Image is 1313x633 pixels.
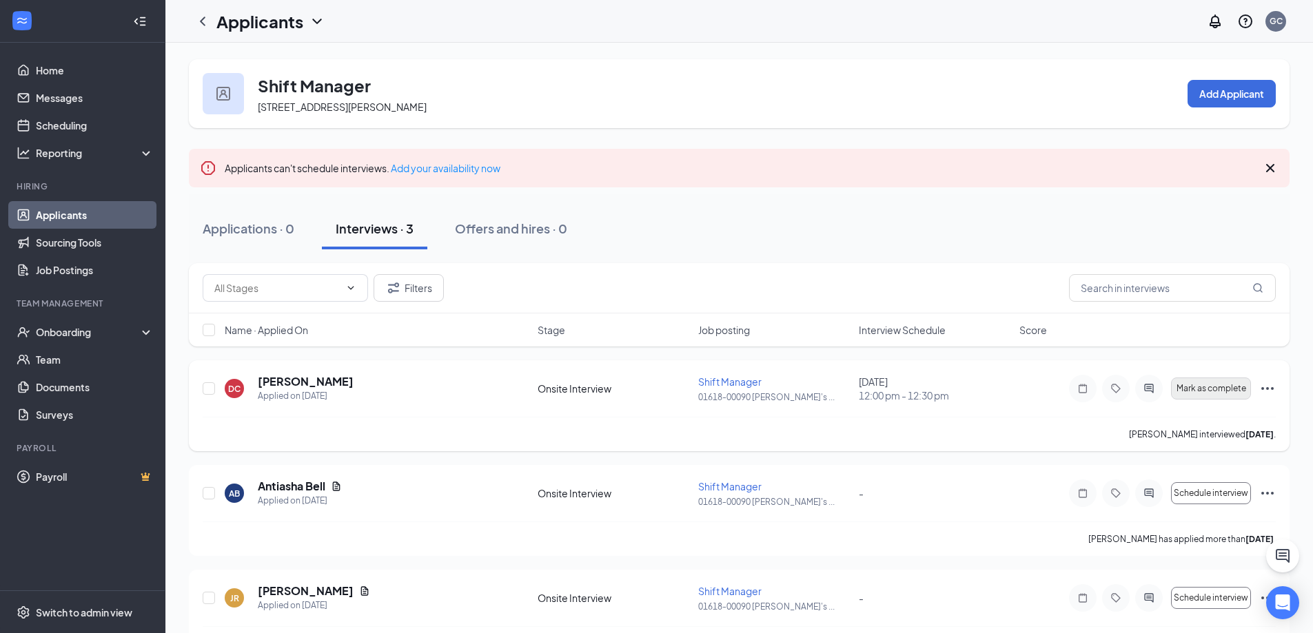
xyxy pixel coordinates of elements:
[1171,587,1251,609] button: Schedule interview
[229,488,240,499] div: AB
[698,391,851,403] p: 01618-00090 [PERSON_NAME]'s ...
[1141,488,1157,499] svg: ActiveChat
[17,298,151,309] div: Team Management
[258,101,427,113] span: [STREET_ADDRESS][PERSON_NAME]
[36,112,154,139] a: Scheduling
[1019,323,1047,337] span: Score
[1274,548,1291,564] svg: ChatActive
[859,487,864,499] span: -
[1266,539,1299,572] button: ChatActive
[36,605,132,619] div: Switch to admin view
[258,479,325,494] h5: Antiasha Bell
[698,585,762,597] span: Shift Manager
[698,480,762,492] span: Shift Manager
[36,84,154,112] a: Messages
[258,74,371,97] h3: Shift Manager
[1188,80,1276,107] button: Add Applicant
[1075,592,1091,603] svg: Note
[1141,383,1157,394] svg: ActiveChat
[203,220,294,237] div: Applications · 0
[36,463,154,490] a: PayrollCrown
[1266,586,1299,619] div: Open Intercom Messenger
[1108,383,1124,394] svg: Tag
[698,601,851,612] p: 01618-00090 [PERSON_NAME]'s ...
[36,401,154,428] a: Surveys
[331,481,342,492] svg: Document
[36,56,154,84] a: Home
[385,280,402,296] svg: Filter
[17,605,30,619] svg: Settings
[15,14,29,28] svg: WorkstreamLogo
[194,13,211,30] svg: ChevronLeft
[1108,592,1124,603] svg: Tag
[1171,482,1251,504] button: Schedule interview
[538,591,690,605] div: Onsite Interview
[36,201,154,229] a: Applicants
[698,323,750,337] span: Job posting
[36,325,142,339] div: Onboarding
[1069,274,1276,302] input: Search in interviews
[1171,377,1251,399] button: Mark as complete
[228,383,241,395] div: DC
[258,374,354,389] h5: [PERSON_NAME]
[698,496,851,508] p: 01618-00090 [PERSON_NAME]'s ...
[859,375,1011,402] div: [DATE]
[538,486,690,500] div: Onsite Interview
[258,494,342,508] div: Applied on [DATE]
[1270,15,1283,27] div: GC
[1088,533,1276,545] p: [PERSON_NAME] has applied more than .
[1245,534,1274,544] b: [DATE]
[698,375,762,388] span: Shift Manager
[455,220,567,237] div: Offers and hires · 0
[200,160,216,176] svg: Error
[859,323,946,337] span: Interview Schedule
[309,13,325,30] svg: ChevronDown
[214,280,340,295] input: All Stages
[1075,383,1091,394] svg: Note
[1129,428,1276,440] p: [PERSON_NAME] interviewed .
[859,388,1011,402] span: 12:00 pm - 12:30 pm
[17,180,151,192] div: Hiring
[225,323,308,337] span: Name · Applied On
[36,229,154,256] a: Sourcing Tools
[359,585,370,596] svg: Document
[374,274,444,302] button: Filter Filters
[1245,429,1274,439] b: [DATE]
[859,592,864,604] span: -
[225,162,500,174] span: Applicants can't schedule interviews.
[36,146,154,160] div: Reporting
[538,323,565,337] span: Stage
[1141,592,1157,603] svg: ActiveChat
[1174,488,1248,498] span: Schedule interview
[258,583,354,599] h5: [PERSON_NAME]
[1259,485,1276,501] svg: Ellipses
[258,599,370,612] div: Applied on [DATE]
[1075,488,1091,499] svg: Note
[17,325,30,339] svg: UserCheck
[36,373,154,401] a: Documents
[1259,380,1276,397] svg: Ellipses
[216,10,303,33] h1: Applicants
[1252,282,1263,293] svg: MagnifyingGlass
[1177,384,1246,393] span: Mark as complete
[36,346,154,373] a: Team
[1262,160,1279,176] svg: Cross
[345,282,356,293] svg: ChevronDown
[1174,593,1248,603] span: Schedule interview
[1259,590,1276,606] svg: Ellipses
[216,87,230,101] img: user icon
[1237,13,1254,30] svg: QuestionInfo
[336,220,414,237] div: Interviews · 3
[36,256,154,284] a: Job Postings
[391,162,500,174] a: Add your availability now
[133,14,147,28] svg: Collapse
[17,146,30,160] svg: Analysis
[1207,13,1223,30] svg: Notifications
[230,592,239,604] div: JR
[17,442,151,454] div: Payroll
[538,382,690,395] div: Onsite Interview
[258,389,354,403] div: Applied on [DATE]
[1108,488,1124,499] svg: Tag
